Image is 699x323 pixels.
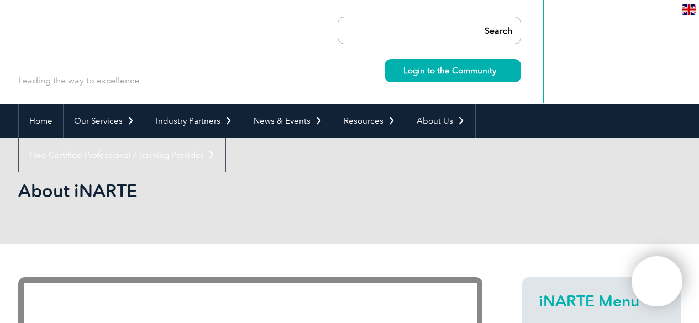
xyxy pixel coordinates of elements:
a: Industry Partners [145,104,243,138]
a: Resources [333,104,406,138]
a: Find Certified Professional / Training Provider [19,138,225,172]
img: svg+xml;nitro-empty-id=MzU4OjIyMw==-1;base64,PHN2ZyB2aWV3Qm94PSIwIDAgMTEgMTEiIHdpZHRoPSIxMSIgaGVp... [496,67,502,73]
img: en [682,4,696,15]
a: About Us [406,104,475,138]
a: Login to the Community [385,59,521,82]
a: News & Events [243,104,333,138]
input: Search [460,17,521,44]
a: Home [19,104,63,138]
h2: iNARTE Menu [539,292,665,310]
a: Our Services [64,104,145,138]
p: Leading the way to excellence [18,75,139,87]
h2: About iNARTE [18,182,482,200]
img: svg+xml;nitro-empty-id=OTA2OjExNg==-1;base64,PHN2ZyB2aWV3Qm94PSIwIDAgNDAwIDQwMCIgd2lkdGg9IjQwMCIg... [643,268,671,295]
